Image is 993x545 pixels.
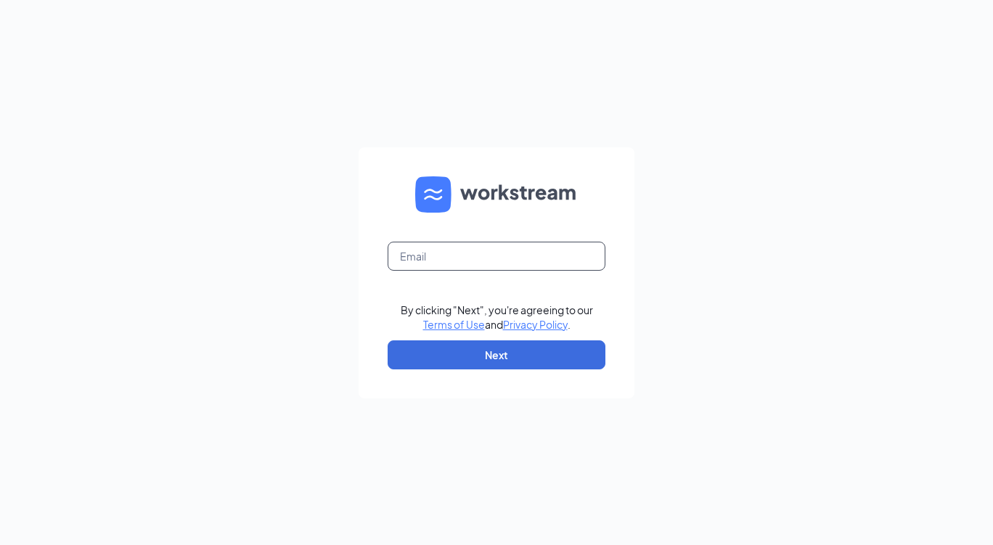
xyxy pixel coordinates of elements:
a: Privacy Policy [503,318,568,331]
input: Email [388,242,605,271]
button: Next [388,340,605,369]
a: Terms of Use [423,318,485,331]
div: By clicking "Next", you're agreeing to our and . [401,303,593,332]
img: WS logo and Workstream text [415,176,578,213]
